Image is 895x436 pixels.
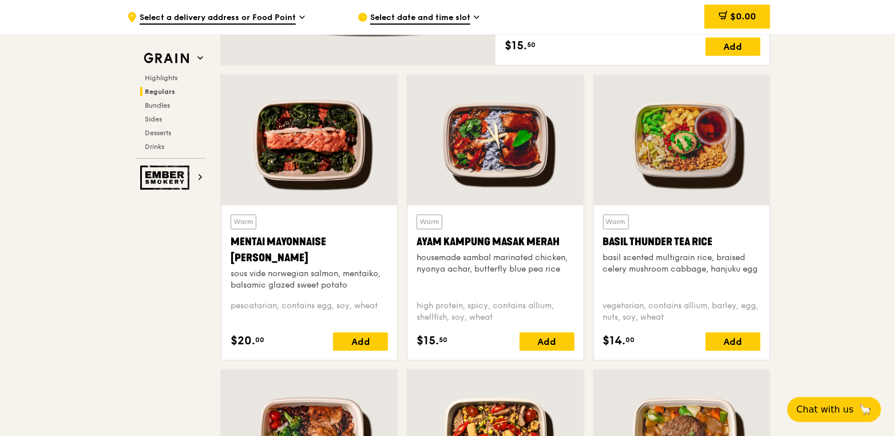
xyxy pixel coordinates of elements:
span: 🦙 [858,403,872,417]
span: Chat with us [797,403,854,417]
span: 00 [255,335,264,344]
div: housemade sambal marinated chicken, nyonya achar, butterfly blue pea rice [417,252,574,275]
span: 00 [626,335,635,344]
span: $15. [417,332,439,349]
span: Regulars [145,88,175,96]
div: basil scented multigrain rice, braised celery mushroom cabbage, hanjuku egg [603,252,761,275]
div: Add [520,332,575,351]
div: Basil Thunder Tea Rice [603,234,761,250]
div: Warm [231,214,256,229]
span: 50 [527,40,536,49]
span: $20. [231,332,255,349]
div: high protein, spicy, contains allium, shellfish, soy, wheat [417,300,574,323]
div: Warm [603,214,629,229]
div: Add [706,37,761,56]
div: sous vide norwegian salmon, mentaiko, balsamic glazed sweet potato [231,268,388,291]
span: $15. [505,37,527,54]
div: vegetarian, contains allium, barley, egg, nuts, soy, wheat [603,300,761,323]
span: Bundles [145,101,170,109]
div: Add [333,332,388,351]
span: Select a delivery address or Food Point [140,12,296,25]
span: $14. [603,332,626,349]
span: Select date and time slot [370,12,470,25]
img: Grain web logo [140,48,193,69]
span: Drinks [145,143,164,151]
img: Ember Smokery web logo [140,166,193,190]
span: $0.00 [730,11,756,22]
div: Warm [417,214,442,229]
div: Ayam Kampung Masak Merah [417,234,574,250]
span: 50 [439,335,447,344]
span: Highlights [145,74,177,82]
button: Chat with us🦙 [787,397,881,422]
div: Add [706,332,761,351]
div: Mentai Mayonnaise [PERSON_NAME] [231,234,388,266]
span: Desserts [145,129,171,137]
div: pescatarian, contains egg, soy, wheat [231,300,388,323]
span: Sides [145,115,162,123]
